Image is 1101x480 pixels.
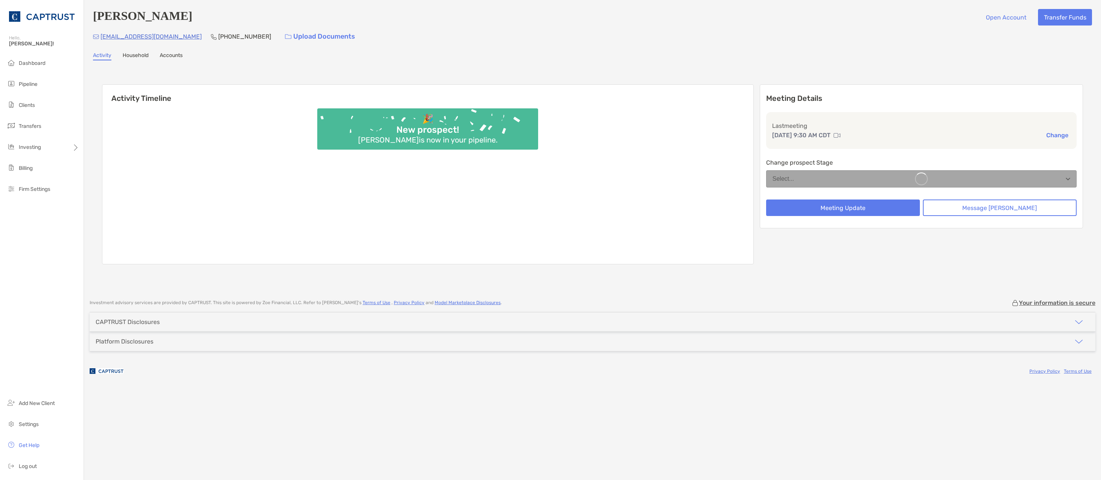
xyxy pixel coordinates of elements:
img: logout icon [7,461,16,470]
button: Meeting Update [766,199,920,216]
div: Platform Disclosures [96,338,153,345]
span: Dashboard [19,60,45,66]
img: billing icon [7,163,16,172]
span: Investing [19,144,41,150]
a: Privacy Policy [394,300,424,305]
span: [PERSON_NAME]! [9,40,79,47]
img: dashboard icon [7,58,16,67]
div: [PERSON_NAME] is now in your pipeline. [355,135,501,144]
img: button icon [285,34,291,39]
img: clients icon [7,100,16,109]
img: settings icon [7,419,16,428]
h6: Activity Timeline [102,85,753,103]
p: Change prospect Stage [766,158,1077,167]
img: investing icon [7,142,16,151]
a: Terms of Use [363,300,390,305]
button: Change [1044,131,1071,139]
img: communication type [834,132,840,138]
button: Open Account [980,9,1032,25]
img: get-help icon [7,440,16,449]
span: Firm Settings [19,186,50,192]
img: icon arrow [1074,337,1083,346]
img: Email Icon [93,34,99,39]
p: Your information is secure [1019,299,1095,306]
button: Transfer Funds [1038,9,1092,25]
p: [DATE] 9:30 AM CDT [772,130,831,140]
span: Settings [19,421,39,427]
button: Message [PERSON_NAME] [923,199,1077,216]
img: pipeline icon [7,79,16,88]
img: icon arrow [1074,318,1083,327]
p: Last meeting [772,121,1071,130]
span: Log out [19,463,37,469]
p: [PHONE_NUMBER] [218,32,271,41]
img: transfers icon [7,121,16,130]
h4: [PERSON_NAME] [93,9,192,25]
div: CAPTRUST Disclosures [96,318,160,325]
img: add_new_client icon [7,398,16,407]
span: Add New Client [19,400,55,406]
p: Investment advisory services are provided by CAPTRUST . This site is powered by Zoe Financial, LL... [90,300,502,306]
img: Phone Icon [211,34,217,40]
a: Activity [93,52,111,60]
p: Meeting Details [766,94,1077,103]
a: Household [123,52,148,60]
img: firm-settings icon [7,184,16,193]
img: CAPTRUST Logo [9,3,75,30]
span: Billing [19,165,33,171]
a: Terms of Use [1064,369,1092,374]
a: Accounts [160,52,183,60]
div: 🎉 [419,114,436,124]
a: Upload Documents [280,28,360,45]
a: Privacy Policy [1029,369,1060,374]
div: New prospect! [393,124,462,135]
span: Clients [19,102,35,108]
span: Pipeline [19,81,37,87]
p: [EMAIL_ADDRESS][DOMAIN_NAME] [100,32,202,41]
a: Model Marketplace Disclosures [435,300,501,305]
span: Transfers [19,123,41,129]
img: company logo [90,363,123,379]
span: Get Help [19,442,39,448]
